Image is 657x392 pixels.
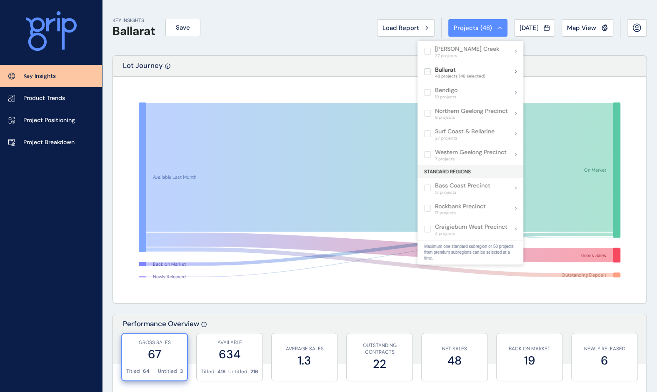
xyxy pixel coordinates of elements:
p: Bass Coast Precinct [435,182,490,190]
span: 19 projects [435,95,457,100]
p: Bendigo [435,86,457,95]
span: 13 projects [435,190,490,195]
p: Surf Coast & Bellarine [435,127,495,136]
label: 22 [351,356,408,372]
span: 27 projects [435,53,499,58]
p: Untitled [158,368,177,375]
p: Titled [126,368,140,375]
button: Load Report [377,19,435,37]
span: Projects ( 48 ) [454,24,492,32]
span: Load Report [382,24,419,32]
p: Western Geelong Precinct [435,148,507,157]
p: 3 [180,368,183,375]
label: 634 [201,346,258,362]
button: Save [165,19,200,36]
p: GROSS SALES [126,339,183,346]
p: 216 [250,368,258,375]
p: Rockbank Precinct [435,202,486,211]
p: AVAILABLE [201,339,258,346]
p: BACK ON MARKET [501,345,558,352]
label: 1.3 [276,352,333,369]
button: Map View [562,19,613,37]
p: Untitled [228,368,247,375]
p: NET SALES [426,345,483,352]
span: 27 projects [435,136,495,141]
span: 9 projects [435,115,508,120]
span: Map View [567,24,596,32]
p: Project Positioning [23,116,75,125]
p: Craigieburn West Precinct [435,223,507,231]
p: Maximum one standard subregion or 50 projects from premium subregions can be selected at a time. [424,244,517,261]
label: 19 [501,352,558,369]
p: 64 [143,368,150,375]
span: 48 projects (48 selected) [435,74,485,79]
p: NEWLY RELEASED [576,345,633,352]
span: [DATE] [520,24,539,32]
button: [DATE] [514,19,555,37]
label: 48 [426,352,483,369]
p: Performance Overview [123,319,199,364]
p: 418 [217,368,226,375]
h1: Ballarat [112,24,155,38]
p: OUTSTANDING CONTRACTS [351,342,408,356]
p: Project Breakdown [23,138,75,147]
label: 67 [126,346,183,362]
p: AVERAGE SALES [276,345,333,352]
p: Lot Journey [123,61,163,76]
p: Titled [201,368,215,375]
p: [PERSON_NAME] Creek [435,45,499,53]
p: KEY INSIGHTS [112,17,155,24]
span: 17 projects [435,210,486,215]
span: Save [176,23,190,32]
p: Northern Geelong Precinct [435,107,508,115]
span: 7 projects [435,157,507,162]
span: 4 projects [435,231,507,236]
p: Ballarat [435,66,485,74]
span: STANDARD REGIONS [424,168,471,175]
p: Key Insights [23,72,56,80]
p: Product Trends [23,94,65,102]
button: Projects (48) [448,19,507,37]
label: 6 [576,352,633,369]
